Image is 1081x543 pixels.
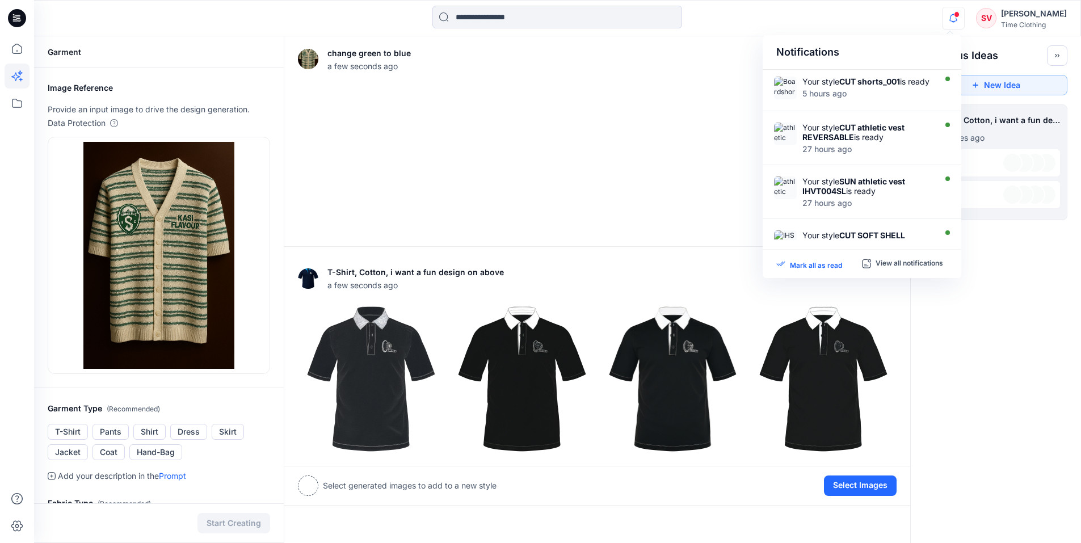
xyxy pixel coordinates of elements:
[48,402,270,416] h2: Garment Type
[83,142,235,369] img: eyJhbGciOiJIUzI1NiIsImtpZCI6IjAiLCJ0eXAiOiJKV1QifQ.eyJkYXRhIjp7InR5cGUiOiJzdG9yYWdlIiwicGF0aCI6Im...
[802,145,933,153] div: Monday, August 18, 2025 09:42
[327,279,504,291] span: a few seconds ago
[129,444,182,460] button: Hand-Bag
[600,306,746,452] img: 2.png
[48,81,270,95] h2: Image Reference
[1001,7,1067,20] div: [PERSON_NAME]
[133,424,166,440] button: Shirt
[839,77,900,86] strong: CUT shorts_001
[774,77,797,99] img: Boardshorts_001
[802,176,933,196] div: Your style is ready
[802,230,905,250] strong: CUT SOFT SHELL JACKET
[48,116,106,130] p: Data Protection
[1001,20,1067,29] div: Time Clothing
[92,424,129,440] button: Pants
[751,306,896,452] img: 3.png
[774,230,797,253] img: IHSJ010A AND C - SOFT SHELL JACKET
[802,176,905,196] strong: SUN athletic vest IHVT004SL
[976,8,996,28] div: SV
[107,405,160,413] span: ( Recommended )
[924,75,1067,95] button: New Idea
[159,471,186,481] a: Prompt
[170,424,207,440] button: Dress
[802,199,933,207] div: Monday, August 18, 2025 09:31
[790,259,842,269] p: Mark all as read
[802,123,933,142] div: Your style is ready
[323,479,497,493] p: Select generated images to add to a new style
[298,306,444,452] img: 0.png
[802,230,933,250] div: Your style is ready
[48,424,88,440] button: T-Shirt
[802,90,933,98] div: Tuesday, August 19, 2025 07:46
[48,103,270,116] p: Provide an input image to drive the design generation.
[1047,45,1067,66] button: Toggle idea bar
[824,475,897,496] button: Select Images
[212,424,244,440] button: Skirt
[48,496,270,511] h2: Fabric Type
[58,469,186,483] p: Add your description in the
[932,131,1060,145] p: August 19, 2025
[92,444,125,460] button: Coat
[298,49,318,69] img: eyJhbGciOiJIUzI1NiIsImtpZCI6IjAiLCJ0eXAiOiJKV1QifQ.eyJkYXRhIjp7InR5cGUiOiJzdG9yYWdlIiwicGF0aCI6Im...
[327,266,504,279] p: T-Shirt, Cotton, i want a fun design on above
[763,35,961,70] div: Notifications
[876,259,943,269] p: View all notifications
[298,268,318,289] img: eyJhbGciOiJIUzI1NiIsImtpZCI6IjAiLCJ0eXAiOiJKV1QifQ.eyJkYXRhIjp7InR5cGUiOiJzdG9yYWdlIiwicGF0aCI6Im...
[924,49,998,62] h2: Previous Ideas
[98,499,151,508] span: ( Recommended )
[327,60,411,72] span: a few seconds ago
[802,77,933,86] div: Your style is ready
[802,123,905,142] strong: CUT athletic vest REVERSABLE
[774,176,797,199] img: athletic vest IHVT004SL
[449,306,595,452] img: 1.png
[932,112,1060,128] span: T-Shirt, Cotton, i want a fun design on above
[774,123,797,145] img: athletic vest IHVT004SL REVERSABLE
[48,444,88,460] button: Jacket
[327,47,411,60] p: change green to blue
